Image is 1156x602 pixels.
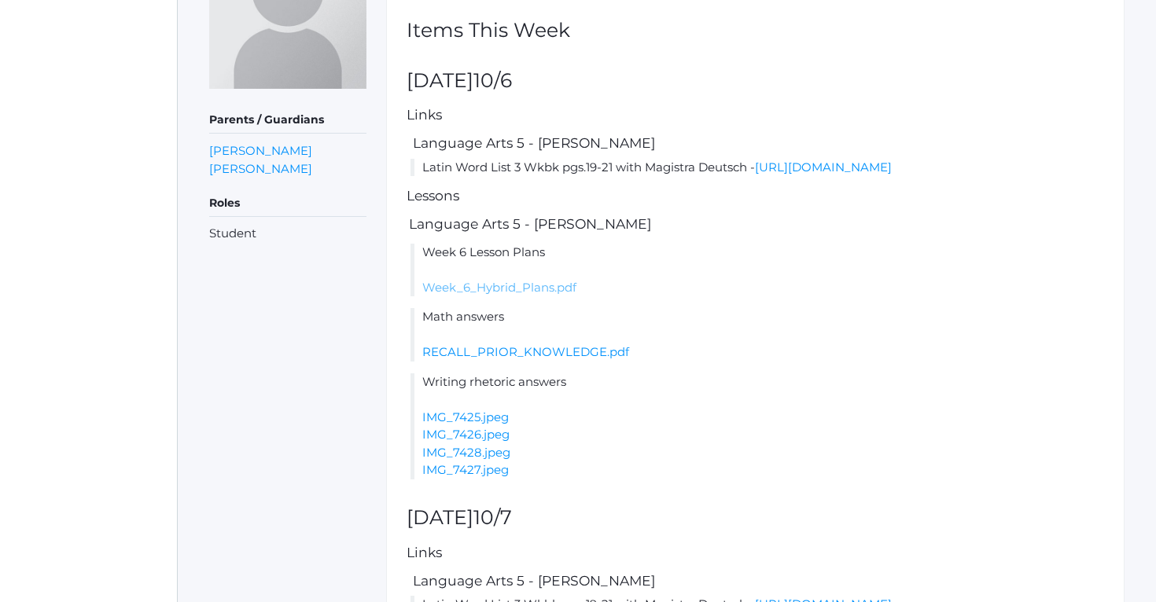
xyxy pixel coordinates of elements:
[209,160,312,178] a: [PERSON_NAME]
[422,427,510,442] a: IMG_7426.jpeg
[407,108,1104,123] h5: Links
[422,280,576,295] a: Week_6_Hybrid_Plans.pdf
[407,70,1104,92] h2: [DATE]
[473,68,512,92] span: 10/6
[407,189,1104,204] h5: Lessons
[410,136,1104,151] h5: Language Arts 5 - [PERSON_NAME]
[410,244,1104,297] li: Week 6 Lesson Plans
[209,225,366,243] li: Student
[755,160,892,174] a: [URL][DOMAIN_NAME]
[209,141,312,160] a: [PERSON_NAME]
[410,308,1104,362] li: Math answers
[407,545,1104,560] h5: Links
[407,20,1104,42] h2: Items This Week
[407,217,1104,232] h5: Language Arts 5 - [PERSON_NAME]
[422,344,629,359] a: RECALL_PRIOR_KNOWLEDGE.pdf
[473,505,512,529] span: 10/7
[422,462,509,477] a: IMG_7427.jpeg
[410,373,1104,479] li: Writing rhetoric answers
[407,507,1104,529] h2: [DATE]
[209,190,366,217] h5: Roles
[410,574,1104,589] h5: Language Arts 5 - [PERSON_NAME]
[422,445,510,460] a: IMG_7428.jpeg
[410,159,1104,177] li: Latin Word List 3 Wkbk pgs.19-21 with Magistra Deutsch -
[209,107,366,134] h5: Parents / Guardians
[422,409,509,424] a: IMG_7425.jpeg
